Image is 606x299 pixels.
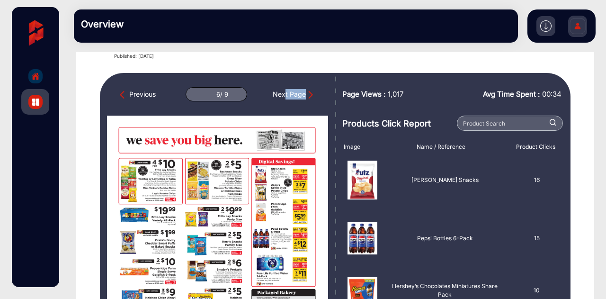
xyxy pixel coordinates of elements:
[342,118,454,129] h3: Products Click Report
[19,17,52,49] img: vmg-logo
[509,161,564,199] div: 16
[568,11,588,44] img: Sign%20Up.svg
[457,116,563,131] input: Product Search
[220,91,228,98] div: / 9
[411,176,479,184] p: [PERSON_NAME] Snacks
[273,89,315,100] div: Next Page
[32,99,39,106] img: catalog
[120,89,156,100] div: Previous
[342,89,385,100] span: Page Views :
[509,222,564,254] div: 15
[120,90,129,100] img: Previous Page
[417,234,473,243] p: Pepsi Bottles 6-Pack
[540,20,552,32] img: h2download.svg
[388,89,403,100] span: 1,017
[31,72,40,81] img: home
[81,18,214,30] h3: Overview
[388,282,502,299] p: Hershey’s Chocolates Miniatures Share Pack
[550,119,556,125] img: prodSearch%20_white.svg
[337,143,374,151] div: Image
[306,90,315,100] img: Next Page
[483,89,540,100] span: Avg Time Spent :
[374,143,508,151] div: Name / Reference
[542,90,561,99] span: 00:34
[348,222,377,254] img: 175732369600062.png
[348,161,377,199] img: 175732367500055.png
[508,143,564,151] div: Product Clicks
[114,53,585,59] h4: Published: [DATE]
